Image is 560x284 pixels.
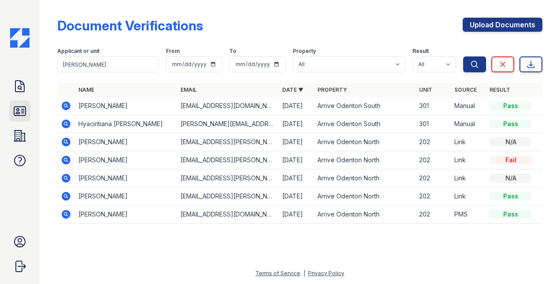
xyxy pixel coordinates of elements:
[416,169,451,187] td: 202
[419,86,432,93] a: Unit
[57,48,99,55] label: Applicant or unit
[177,206,279,224] td: [EMAIL_ADDRESS][DOMAIN_NAME]
[78,86,94,93] a: Name
[416,206,451,224] td: 202
[279,206,314,224] td: [DATE]
[177,97,279,115] td: [EMAIL_ADDRESS][DOMAIN_NAME]
[416,115,451,133] td: 301
[454,86,477,93] a: Source
[255,270,300,277] a: Terms of Service
[490,120,532,128] div: Pass
[317,86,347,93] a: Property
[279,187,314,206] td: [DATE]
[314,187,416,206] td: Arrive Odenton North
[177,187,279,206] td: [EMAIL_ADDRESS][PERSON_NAME][PERSON_NAME][DOMAIN_NAME]
[75,133,177,151] td: [PERSON_NAME]
[75,151,177,169] td: [PERSON_NAME]
[308,270,344,277] a: Privacy Policy
[177,169,279,187] td: [EMAIL_ADDRESS][PERSON_NAME][PERSON_NAME][DOMAIN_NAME]
[57,18,203,34] div: Document Verifications
[10,28,29,48] img: CE_Icon_Blue-c292c112584629df590d857e76928e9f676e5b41ef8f769ba2f05ee15b207248.png
[314,97,416,115] td: Arrive Odenton South
[75,206,177,224] td: [PERSON_NAME]
[490,138,532,146] div: N/A
[314,151,416,169] td: Arrive Odenton North
[490,156,532,164] div: Fail
[279,133,314,151] td: [DATE]
[279,115,314,133] td: [DATE]
[166,48,180,55] label: From
[177,115,279,133] td: [PERSON_NAME][EMAIL_ADDRESS][DOMAIN_NAME]
[279,151,314,169] td: [DATE]
[229,48,236,55] label: To
[451,133,486,151] td: Link
[279,97,314,115] td: [DATE]
[490,174,532,183] div: N/A
[75,187,177,206] td: [PERSON_NAME]
[416,133,451,151] td: 202
[416,97,451,115] td: 301
[75,169,177,187] td: [PERSON_NAME]
[463,18,542,32] a: Upload Documents
[490,86,510,93] a: Result
[57,56,159,72] input: Search by name, email, or unit number
[181,86,197,93] a: Email
[279,169,314,187] td: [DATE]
[177,133,279,151] td: [EMAIL_ADDRESS][PERSON_NAME][PERSON_NAME][DOMAIN_NAME]
[75,115,177,133] td: Hyacintiana [PERSON_NAME]
[451,151,486,169] td: Link
[451,97,486,115] td: Manual
[314,133,416,151] td: Arrive Odenton North
[303,270,305,277] div: |
[416,187,451,206] td: 202
[293,48,316,55] label: Property
[451,187,486,206] td: Link
[177,151,279,169] td: [EMAIL_ADDRESS][PERSON_NAME][PERSON_NAME][DOMAIN_NAME]
[314,115,416,133] td: Arrive Odenton South
[451,206,486,224] td: PMS
[451,169,486,187] td: Link
[314,169,416,187] td: Arrive Odenton North
[490,101,532,110] div: Pass
[282,86,303,93] a: Date ▼
[413,48,429,55] label: Result
[490,192,532,201] div: Pass
[451,115,486,133] td: Manual
[416,151,451,169] td: 202
[490,210,532,219] div: Pass
[314,206,416,224] td: Arrive Odenton North
[75,97,177,115] td: [PERSON_NAME]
